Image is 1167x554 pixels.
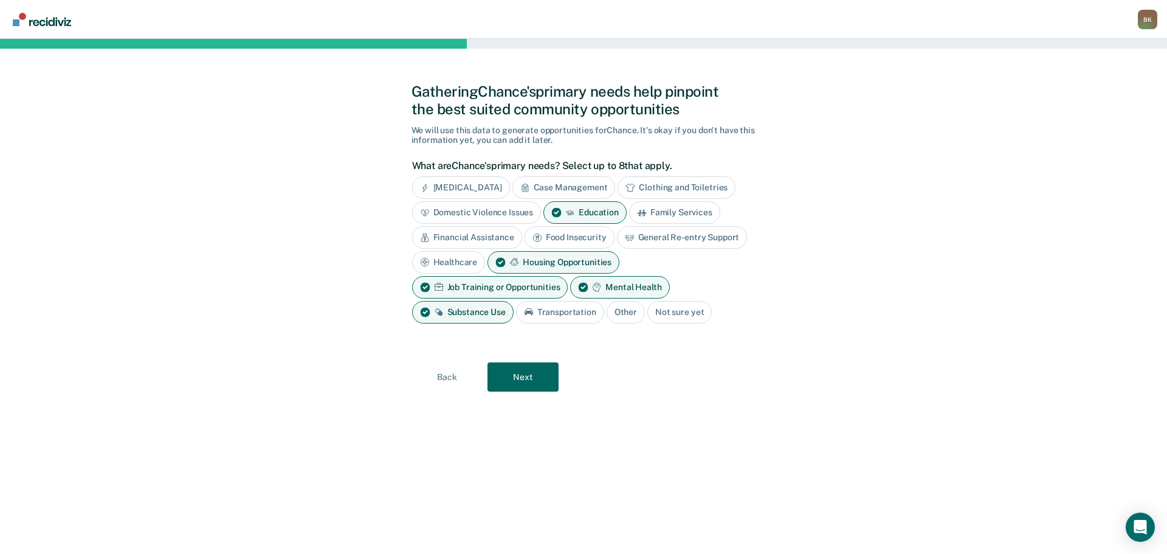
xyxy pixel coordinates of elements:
div: Mental Health [570,276,669,299]
button: Back [411,362,483,392]
div: We will use this data to generate opportunities for Chance . It's okay if you don't have this inf... [411,125,756,146]
div: Domestic Violence Issues [412,201,542,224]
div: Food Insecurity [525,226,614,249]
div: Transportation [516,301,604,324]
div: Substance Use [412,301,514,324]
div: Other [607,301,645,324]
div: Financial Assistance [412,226,522,249]
button: Next [487,362,559,392]
div: [MEDICAL_DATA] [412,176,510,199]
button: Profile dropdown button [1138,10,1157,29]
div: Case Management [512,176,616,199]
div: Open Intercom Messenger [1126,513,1155,542]
div: Gathering Chance's primary needs help pinpoint the best suited community opportunities [411,83,756,118]
label: What are Chance's primary needs? Select up to 8 that apply. [412,160,749,171]
div: Not sure yet [647,301,712,324]
div: B K [1138,10,1157,29]
div: Job Training or Opportunities [412,276,568,299]
div: Healthcare [412,251,486,274]
img: Recidiviz [13,13,71,26]
div: Housing Opportunities [487,251,619,274]
div: Family Services [629,201,720,224]
div: Clothing and Toiletries [618,176,735,199]
div: Education [543,201,627,224]
div: General Re-entry Support [617,226,748,249]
